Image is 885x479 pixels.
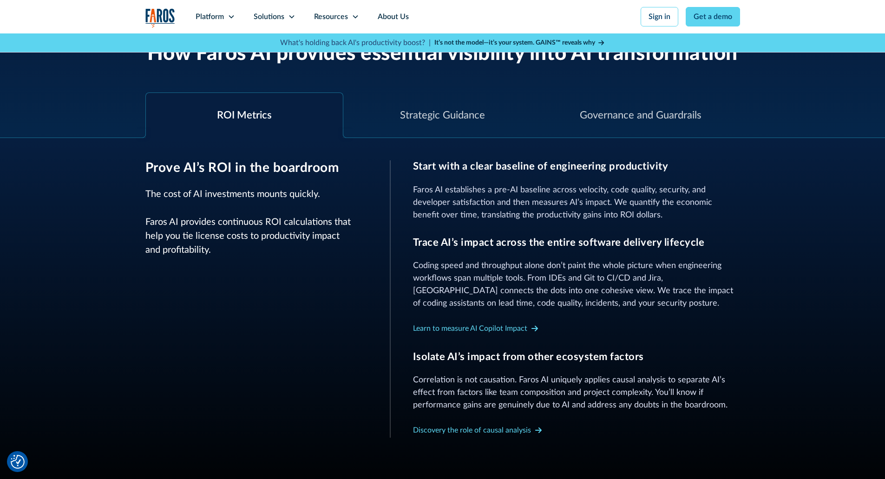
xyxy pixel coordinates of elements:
[314,11,348,22] div: Resources
[145,187,367,257] p: The cost of AI investments mounts quickly. Faros AI provides continuous ROI calculations that hel...
[413,236,740,249] h3: Trace AI’s impact across the entire software delivery lifecycle
[413,323,527,334] div: Learn to measure AI Copilot Impact
[145,8,175,27] a: home
[11,455,25,469] img: Revisit consent button
[413,374,740,412] p: Correlation is not causation. Faros AI uniquely applies causal analysis to separate AI’s effect f...
[413,260,740,310] p: Coding speed and throughput alone don’t paint the whole picture when engineering workflows span m...
[413,184,740,222] p: Faros AI establishes a pre-AI baseline across velocity, code quality, security, and developer sat...
[280,37,431,48] p: What's holding back AI's productivity boost? |
[434,39,595,46] strong: It’s not the model—it’s your system. GAINS™ reveals why
[217,108,272,123] div: ROI Metrics
[400,108,485,123] div: Strategic Guidance
[196,11,224,22] div: Platform
[147,42,738,66] h2: How Faros AI provides essential visibility into AI transformation
[145,160,367,176] h3: Prove AI’s ROI in the boardroom
[641,7,678,26] a: Sign in
[413,321,538,336] a: Learn to measure AI Copilot Impact
[686,7,740,26] a: Get a demo
[434,38,605,48] a: It’s not the model—it’s your system. GAINS™ reveals why
[11,455,25,469] button: Cookie Settings
[413,351,740,363] h3: Isolate AI’s impact from other ecosystem factors
[254,11,284,22] div: Solutions
[145,8,175,27] img: Logo of the analytics and reporting company Faros.
[580,108,701,123] div: Governance and Guardrails
[413,160,740,172] h3: Start with a clear baseline of engineering productivity
[413,425,531,436] div: Discovery the role of causal analysis
[413,423,542,438] a: Discovery the role of causal analysis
